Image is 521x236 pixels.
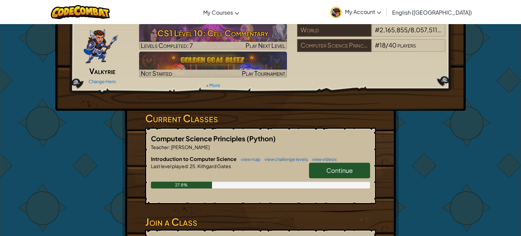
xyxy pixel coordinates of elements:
[189,163,197,169] span: 25.
[297,30,445,38] a: World#2,165,855/8,057,511players
[327,1,385,23] a: My Account
[206,83,220,88] a: + More
[386,41,388,49] span: /
[51,5,110,19] img: CodeCombat logo
[375,41,380,49] span: #
[326,166,353,174] span: Continue
[151,156,237,162] span: Introduction to Computer Science
[297,39,371,52] div: Computer Science Principles
[330,7,342,18] img: avatar
[139,25,287,41] h3: CS1 Level 10: Cell Commentary
[83,24,118,65] img: ValkyriePose.png
[309,157,337,162] a: view videos
[145,214,376,230] h3: Join a Class
[188,163,189,169] span: :
[398,41,416,49] span: players
[141,69,172,77] span: Not Started
[145,111,376,126] h3: Current Classes
[139,52,287,77] img: Golden Goal
[200,3,243,21] a: My Courses
[246,41,285,49] span: Play Next Level
[380,26,408,34] span: 2,165,855
[247,134,276,143] span: (Python)
[261,157,308,162] a: view challenge levels
[89,79,116,84] a: Change Hero
[297,24,371,37] div: World
[151,134,247,143] span: Computer Science Principles
[203,9,233,16] span: My Courses
[242,69,285,77] span: Play Tournament
[139,24,287,50] a: Play Next Level
[169,144,170,150] span: :
[151,182,212,188] div: 27.8%
[151,144,169,150] span: Teacher
[89,66,115,76] span: Valkyrie
[388,41,397,49] span: 40
[389,3,475,21] a: English ([GEOGRAPHIC_DATA])
[297,46,445,53] a: Computer Science Principles#18/40players
[141,41,193,49] span: Levels Completed: 7
[408,26,410,34] span: /
[197,163,231,169] span: Kithgard Gates
[345,8,381,15] span: My Account
[170,144,210,150] span: [PERSON_NAME]
[392,9,472,16] span: English ([GEOGRAPHIC_DATA])
[139,52,287,77] a: Not StartedPlay Tournament
[410,26,441,34] span: 8,057,511
[380,41,386,49] span: 18
[237,157,260,162] a: view map
[375,26,380,34] span: #
[151,163,188,169] span: Last level played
